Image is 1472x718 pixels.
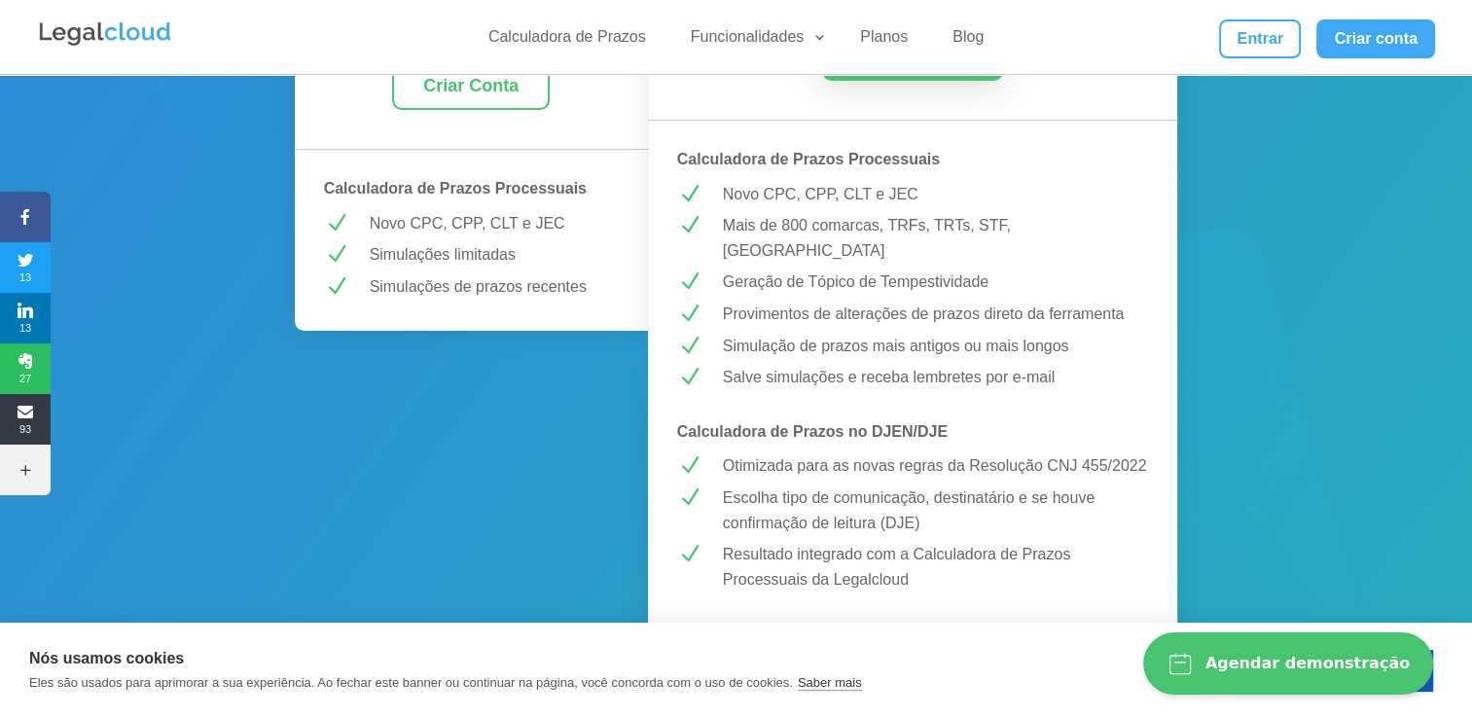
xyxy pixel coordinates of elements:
a: Criar conta [1316,19,1435,58]
strong: Nós usamos cookies [29,650,184,666]
p: Mais de 800 comarcas, TRFs, TRTs, STF, [GEOGRAPHIC_DATA] [723,213,1149,263]
p: Novo CPC, CPP, CLT e JEC [723,182,1149,207]
p: Salve simulações e receba lembretes por e-mail [723,365,1149,390]
span: N [677,485,701,510]
span: N [324,211,348,235]
span: N [324,274,348,299]
a: Entrar [1219,19,1301,58]
a: Funcionalidades [679,27,828,55]
span: N [677,365,701,389]
span: N [677,302,701,326]
p: Simulação de prazos mais antigos ou mais longos [723,334,1149,359]
strong: Calculadora de Prazos Processuais [677,151,940,167]
span: N [677,453,701,478]
p: Eles são usados para aprimorar a sua experiência. Ao fechar este banner ou continuar na página, v... [29,675,793,690]
span: N [677,269,701,294]
p: Provimentos de alterações de prazos direto da ferramenta [723,302,1149,327]
a: Logo da Legalcloud [37,35,173,52]
strong: Calculadora de Prazos no DJEN/DJE [677,423,948,440]
span: N [677,542,701,566]
a: Planos [848,27,919,55]
p: Escolha tipo de comunicação, destinatário e se houve confirmação de leitura (DJE) [723,485,1149,535]
span: N [677,213,701,237]
span: N [324,242,348,267]
p: Simulações limitadas [370,242,619,268]
p: Novo CPC, CPP, CLT e JEC [370,211,619,236]
img: Legalcloud Logo [37,19,173,49]
a: Saber mais [798,675,862,691]
p: Simulações de prazos recentes [370,274,619,300]
a: Calculadora de Prazos [477,27,658,55]
p: Otimizada para as novas regras da Resolução CNJ 455/2022 [723,453,1149,479]
strong: Calculadora de Prazos Processuais [324,180,587,197]
p: Geração de Tópico de Tempestividade [723,269,1149,295]
span: N [677,334,701,358]
a: Blog [941,27,995,55]
div: Resultado integrado com a Calculadora de Prazos Processuais da Legalcloud [723,542,1149,592]
span: N [677,182,701,206]
a: Criar Conta [392,61,550,111]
